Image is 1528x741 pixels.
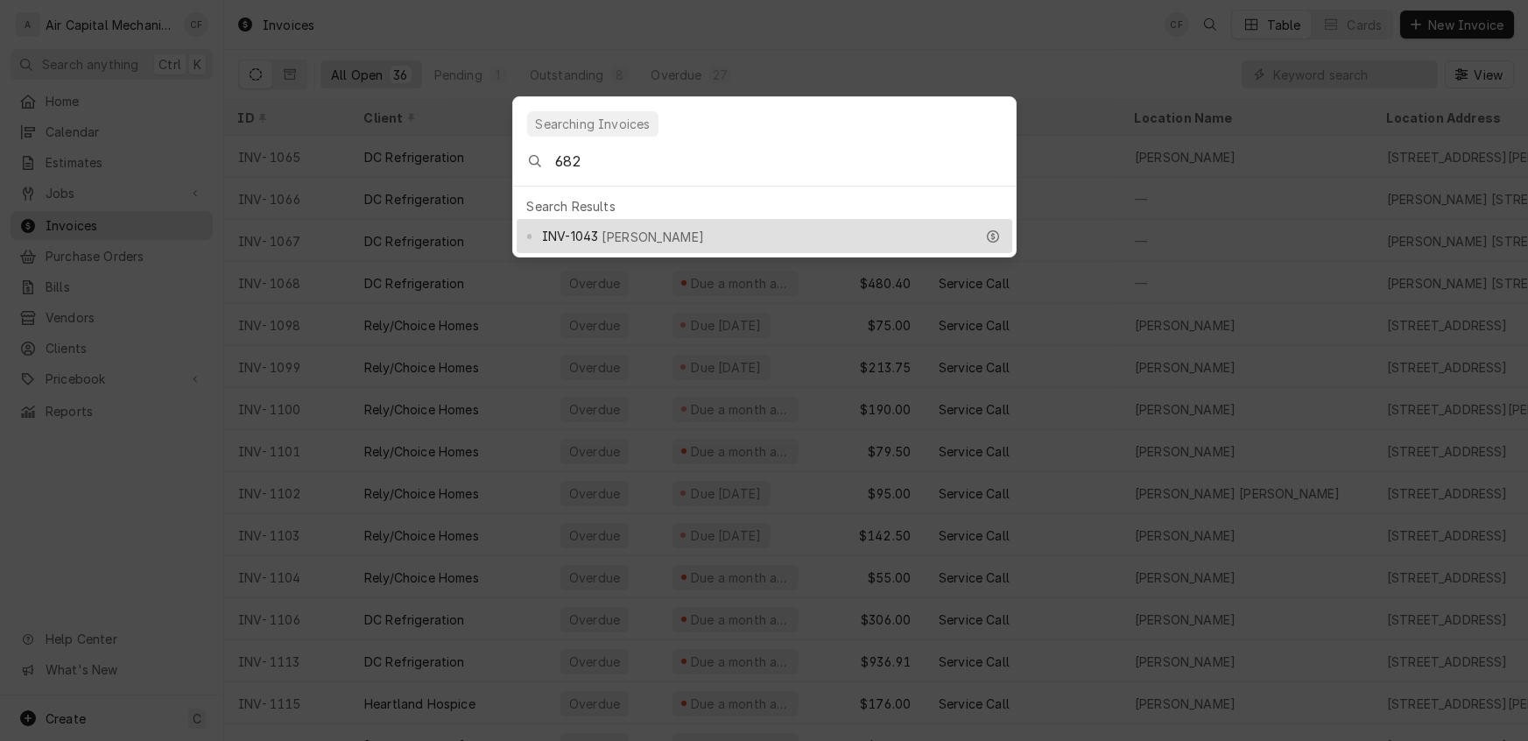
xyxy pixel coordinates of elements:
span: INV-1043 [542,227,598,245]
div: Global Command Menu [512,96,1017,258]
div: Suggestions [517,194,1012,253]
div: Search Results [517,194,1012,219]
span: [PERSON_NAME] [602,228,704,246]
input: Search [555,137,1015,186]
div: Searching Invoices [534,115,652,133]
